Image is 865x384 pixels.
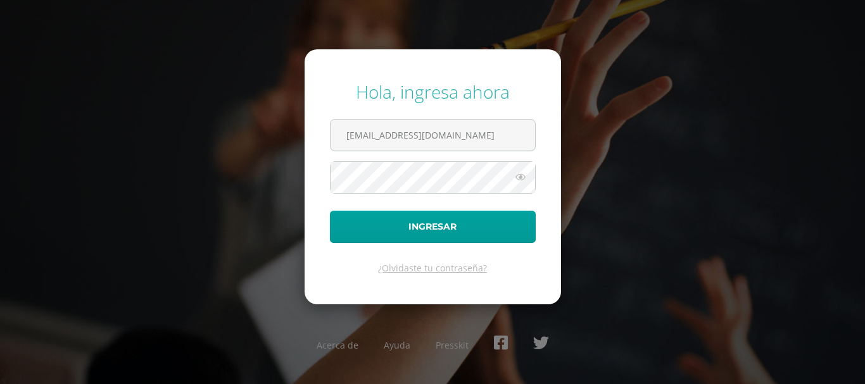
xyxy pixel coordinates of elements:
[436,339,469,351] a: Presskit
[330,80,536,104] div: Hola, ingresa ahora
[378,262,487,274] a: ¿Olvidaste tu contraseña?
[317,339,358,351] a: Acerca de
[384,339,410,351] a: Ayuda
[331,120,535,151] input: Correo electrónico o usuario
[330,211,536,243] button: Ingresar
